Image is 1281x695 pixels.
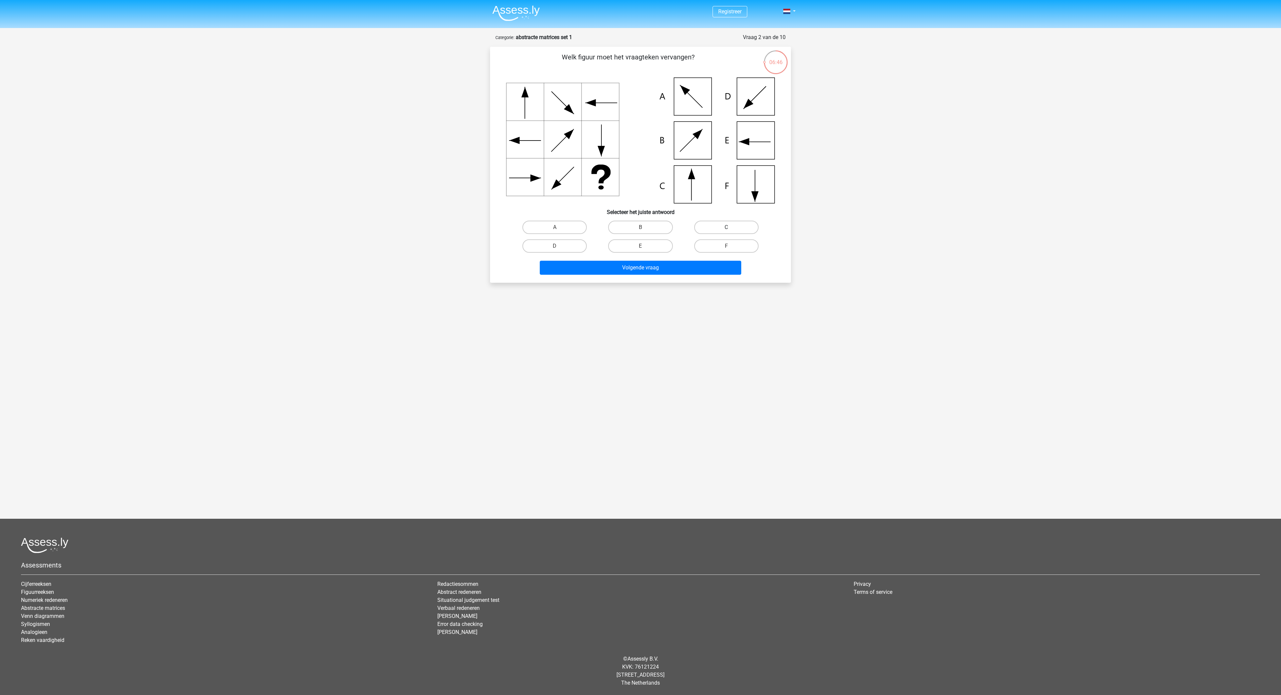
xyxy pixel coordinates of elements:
a: Redactiesommen [437,581,478,587]
label: E [608,239,673,253]
a: Figuurreeksen [21,589,54,595]
a: Situational judgement test [437,597,499,603]
button: Volgende vraag [540,261,742,275]
a: Verbaal redeneren [437,605,480,611]
a: Terms of service [854,589,892,595]
label: D [522,239,587,253]
a: Error data checking [437,621,483,627]
a: Venn diagrammen [21,613,64,619]
p: Welk figuur moet het vraagteken vervangen? [501,52,755,72]
a: Abstracte matrices [21,605,65,611]
div: 06:46 [763,50,788,66]
a: [PERSON_NAME] [437,629,477,635]
a: Abstract redeneren [437,589,481,595]
a: Registreer [718,8,742,15]
label: F [694,239,759,253]
a: Analogieen [21,629,47,635]
a: Reken vaardigheid [21,637,64,643]
label: B [608,221,673,234]
div: © KVK: 76121224 [STREET_ADDRESS] The Netherlands [16,650,1265,692]
a: [PERSON_NAME] [437,613,477,619]
h6: Selecteer het juiste antwoord [501,204,780,215]
a: Numeriek redeneren [21,597,68,603]
label: A [522,221,587,234]
div: Vraag 2 van de 10 [743,33,786,41]
a: Assessly B.V. [627,656,658,662]
img: Assessly [492,5,540,21]
label: C [694,221,759,234]
a: Syllogismen [21,621,50,627]
strong: abstracte matrices set 1 [516,34,572,40]
small: Categorie: [495,35,514,40]
a: Cijferreeksen [21,581,51,587]
a: Privacy [854,581,871,587]
h5: Assessments [21,561,1260,569]
img: Assessly logo [21,537,68,553]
